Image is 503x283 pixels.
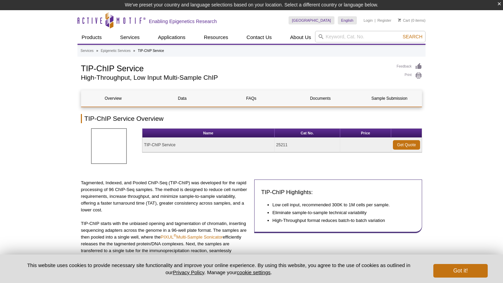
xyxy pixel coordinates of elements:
td: 25211 [275,138,340,152]
a: About Us [286,31,315,44]
li: | [375,16,376,24]
sup: ® [174,233,176,238]
a: Login [364,18,373,23]
a: Services [81,48,93,54]
h3: TIP-ChIP Highlights: [261,188,415,196]
a: Documents [289,90,352,107]
a: Feedback [397,63,422,70]
td: TIP-ChIP Service [142,138,275,152]
input: Keyword, Cat. No. [315,31,426,42]
h2: High-Throughput, Low Input Multi-Sample ChIP [81,75,390,81]
li: TIP-ChIP Service [138,49,164,53]
a: PIXUL®Multi-Sample Sonicator [161,234,223,240]
a: Sample Submission [358,90,421,107]
h1: TIP-ChIP Service [81,63,390,73]
h2: Enabling Epigenetics Research [149,18,217,24]
a: Data [150,90,214,107]
button: Search [401,34,424,40]
th: Price [340,129,391,138]
th: Name [142,129,275,138]
a: Services [116,31,144,44]
a: English [338,16,357,24]
a: Cart [398,18,410,23]
th: Cat No. [275,129,340,138]
li: Eliminate sample-to-sample technical variability [273,209,409,216]
p: Tagmented, Indexed, and Pooled ChIP-Seq (TIP-ChIP) was developed for the rapid processing of 96 C... [81,180,249,213]
a: Get Quote [393,140,420,150]
a: Privacy Policy [173,269,204,275]
button: cookie settings [237,269,271,275]
span: Search [403,34,422,39]
a: FAQs [219,90,283,107]
a: Applications [154,31,190,44]
p: This website uses cookies to provide necessary site functionality and improve your online experie... [15,262,422,276]
a: Products [77,31,106,44]
p: TIP-ChIP starts with the unbiased opening and tagmentation of chromatin, inserting sequencing ada... [81,220,249,275]
img: TIP-ChIP Service [91,128,127,164]
a: Overview [81,90,145,107]
a: Contact Us [242,31,276,44]
button: Got it! [433,264,488,278]
a: Register [377,18,391,23]
li: (0 items) [398,16,426,24]
li: » [96,49,98,53]
li: Low cell input, recommended 300K to 1M cells per sample. [273,202,409,208]
li: » [133,49,135,53]
h2: TIP-ChIP Service Overview [81,114,422,123]
a: Print [397,72,422,79]
a: Epigenetic Services [101,48,131,54]
img: Your Cart [398,18,401,22]
a: [GEOGRAPHIC_DATA] [289,16,334,24]
a: Resources [200,31,232,44]
li: High-Throughput format reduces batch-to batch variation [273,217,409,224]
